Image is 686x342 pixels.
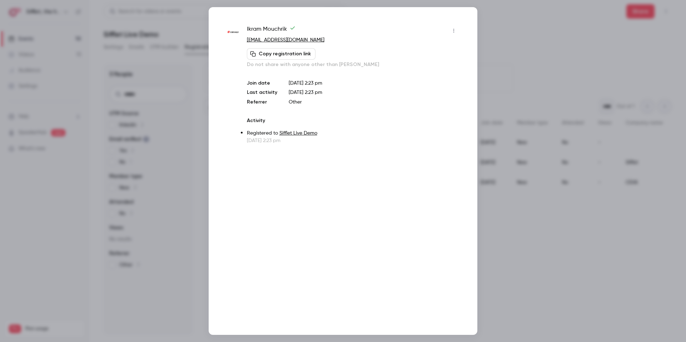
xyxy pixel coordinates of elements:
p: Do not share with anyone other than [PERSON_NAME] [247,61,459,68]
p: [DATE] 2:23 pm [289,80,459,87]
img: eiffage.com [227,26,240,39]
p: Registered to [247,130,459,137]
p: [DATE] 2:23 pm [247,137,459,144]
span: [DATE] 2:23 pm [289,90,322,95]
p: Last activity [247,89,277,96]
span: Ikram Mouchrik [247,25,295,36]
p: Activity [247,117,459,124]
button: Copy registration link [247,48,315,60]
a: [EMAIL_ADDRESS][DOMAIN_NAME] [247,37,324,42]
p: Other [289,99,459,106]
a: Sifflet Live Demo [279,131,317,136]
p: Referrer [247,99,277,106]
p: Join date [247,80,277,87]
